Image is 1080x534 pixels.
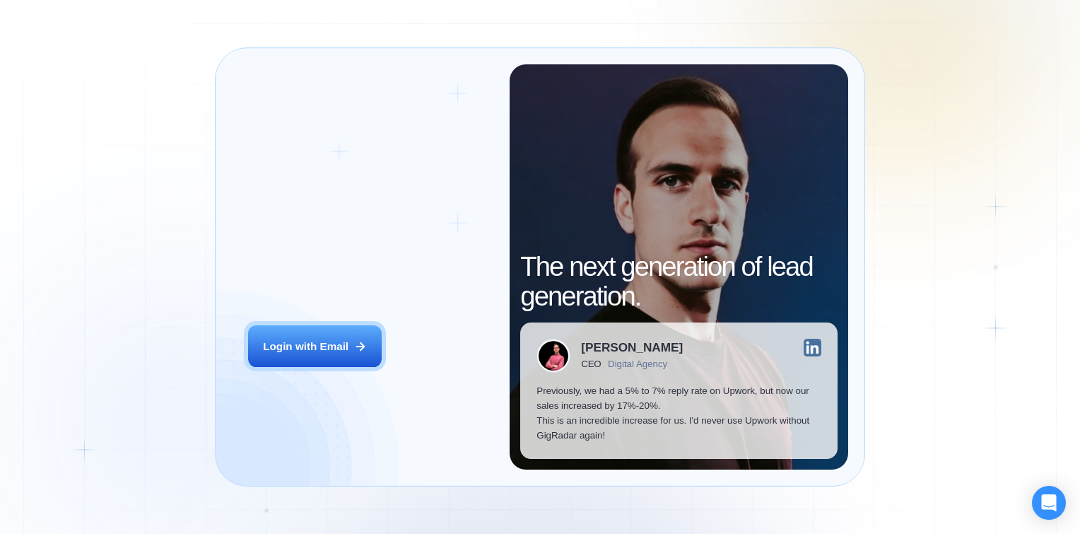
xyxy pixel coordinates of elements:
[536,383,821,443] p: Previously, we had a 5% to 7% reply rate on Upwork, but now our sales increased by 17%-20%. This ...
[581,342,683,354] div: [PERSON_NAME]
[248,325,382,367] button: Login with Email
[1032,486,1066,520] div: Open Intercom Messenger
[520,252,837,311] h2: The next generation of lead generation.
[608,359,667,369] div: Digital Agency
[581,359,601,369] div: CEO
[263,339,348,354] div: Login with Email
